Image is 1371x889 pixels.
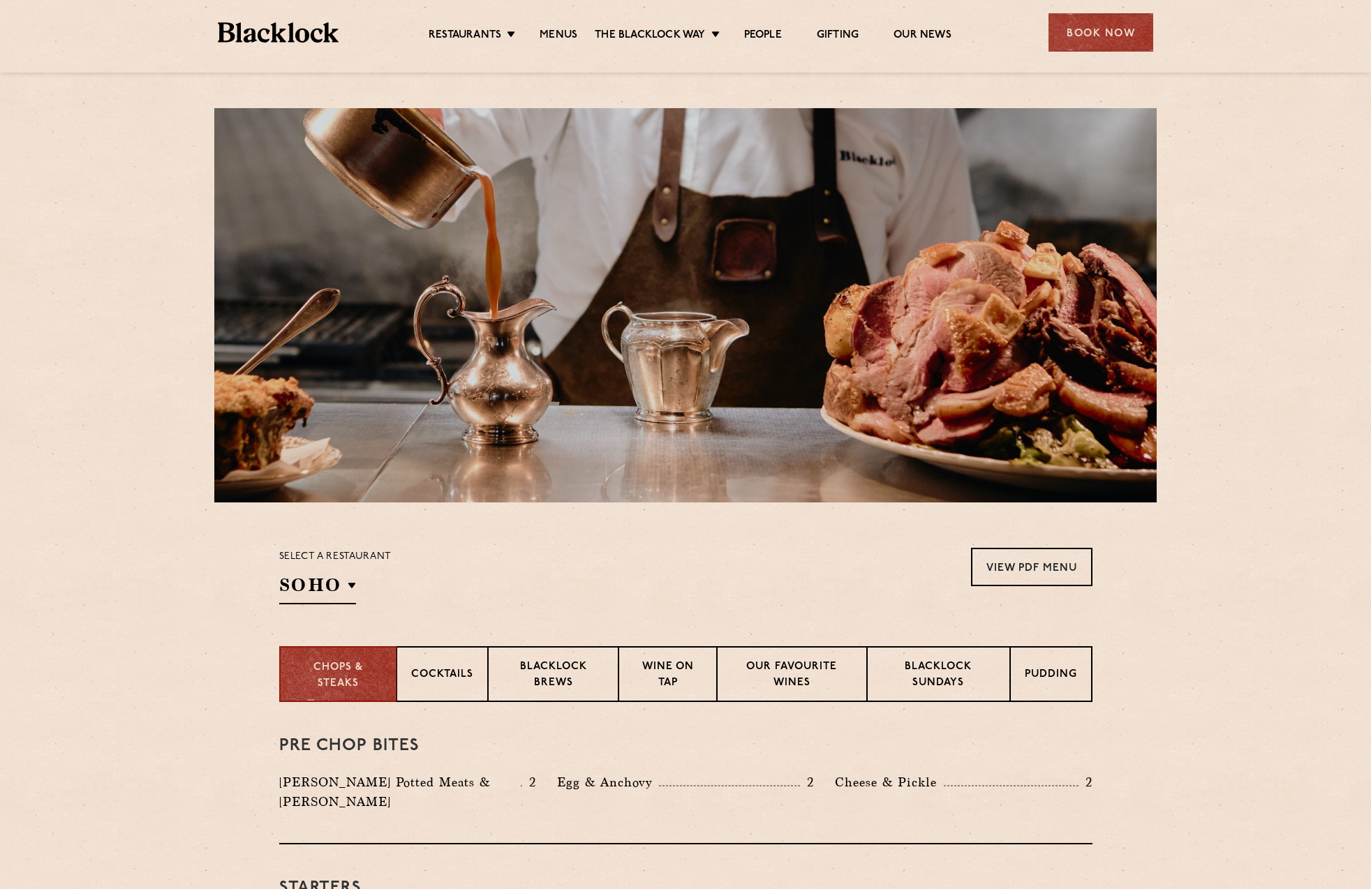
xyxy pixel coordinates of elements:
div: Book Now [1048,13,1153,52]
a: People [744,29,782,44]
h3: Pre Chop Bites [279,737,1092,755]
p: [PERSON_NAME] Potted Meats & [PERSON_NAME] [279,772,521,812]
p: Blacklock Sundays [882,659,995,692]
p: Pudding [1025,667,1077,685]
a: Restaurants [429,29,501,44]
a: Gifting [817,29,859,44]
p: Our favourite wines [732,659,852,692]
p: 2 [800,773,814,791]
a: The Blacklock Way [595,29,705,44]
p: Cheese & Pickle [835,772,944,792]
a: View PDF Menu [971,548,1092,586]
h2: SOHO [279,573,356,604]
p: Wine on Tap [633,659,702,692]
a: Menus [540,29,577,44]
p: Blacklock Brews [503,659,605,692]
p: 2 [522,773,536,791]
img: BL_Textured_Logo-footer-cropped.svg [218,22,339,43]
p: 2 [1079,773,1092,791]
p: Chops & Steaks [295,660,382,692]
p: Egg & Anchovy [557,772,659,792]
p: Cocktails [411,667,473,685]
p: Select a restaurant [279,548,392,566]
a: Our News [894,29,951,44]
